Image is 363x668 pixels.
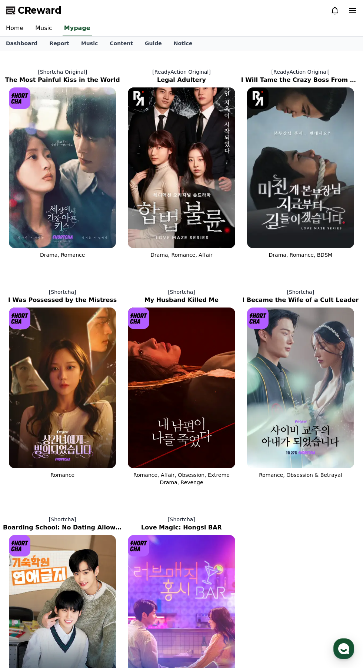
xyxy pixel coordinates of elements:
img: [object Object] Logo [128,535,149,556]
img: [object Object] Logo [247,87,269,109]
span: Drama, Romance, BDSM [269,252,333,258]
p: [Shortcha] [122,288,241,296]
a: [Shortcha Original] The Most Painful Kiss in the World The Most Painful Kiss in the World [object... [3,62,122,265]
img: I Became the Wife of a Cult Leader [247,308,354,468]
h2: Legal Adultery [122,76,241,84]
p: [ReadyAction Original] [241,68,360,76]
img: I Was Possessed by the Mistress [9,308,116,468]
h2: Boarding School: No Dating Allowed [3,523,122,532]
a: Home [2,235,49,253]
span: Settings [110,246,128,252]
img: [object Object] Logo [128,308,149,329]
a: Messages [49,235,96,253]
img: Legal Adultery [128,87,235,248]
a: Mypage [63,21,92,36]
p: [Shortcha] [3,516,122,523]
span: Romance [50,472,74,478]
span: Messages [61,246,83,252]
span: Drama, Romance, Affair [150,252,213,258]
p: [Shortcha] [241,288,360,296]
p: [ReadyAction Original] [122,68,241,76]
p: [Shortcha Original] [3,68,122,76]
span: CReward [18,4,61,16]
a: [Shortcha] I Became the Wife of a Cult Leader I Became the Wife of a Cult Leader [object Object] ... [241,282,360,492]
a: Report [43,37,75,50]
a: Notice [168,37,199,50]
span: Romance, Obsession & Betrayal [259,472,342,478]
h2: I Became the Wife of a Cult Leader [241,296,360,305]
img: [object Object] Logo [247,308,269,329]
img: [object Object] Logo [9,535,30,556]
a: [ReadyAction Original] I Will Tame the Crazy Boss From Now On I Will Tame the Crazy Boss From Now... [241,62,360,265]
a: Guide [139,37,168,50]
img: My Husband Killed Me [128,308,235,468]
a: Music [75,37,104,50]
span: Romance, Affair, Obsession, Extreme Drama, Revenge [133,472,230,485]
a: CReward [6,4,61,16]
img: I Will Tame the Crazy Boss From Now On [247,87,354,248]
h2: Love Magic: Hongsi BAR [122,523,241,532]
h2: I Will Tame the Crazy Boss From Now On [241,76,360,84]
h2: I Was Possessed by the Mistress [3,296,122,305]
a: [Shortcha] My Husband Killed Me My Husband Killed Me [object Object] Logo Romance, Affair, Obsess... [122,282,241,492]
a: [ReadyAction Original] Legal Adultery Legal Adultery [object Object] Logo Drama, Romance, Affair [122,62,241,265]
p: [Shortcha] [122,516,241,523]
h2: The Most Painful Kiss in the World [3,76,122,84]
a: Music [29,21,58,36]
a: Settings [96,235,142,253]
img: [object Object] Logo [9,308,30,329]
span: Drama, Romance [40,252,85,258]
img: [object Object] Logo [9,87,30,109]
a: Content [104,37,139,50]
span: Home [19,246,32,252]
img: The Most Painful Kiss in the World [9,87,116,248]
h2: My Husband Killed Me [122,296,241,305]
a: [Shortcha] I Was Possessed by the Mistress I Was Possessed by the Mistress [object Object] Logo R... [3,282,122,492]
p: [Shortcha] [3,288,122,296]
img: [object Object] Logo [128,87,149,109]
